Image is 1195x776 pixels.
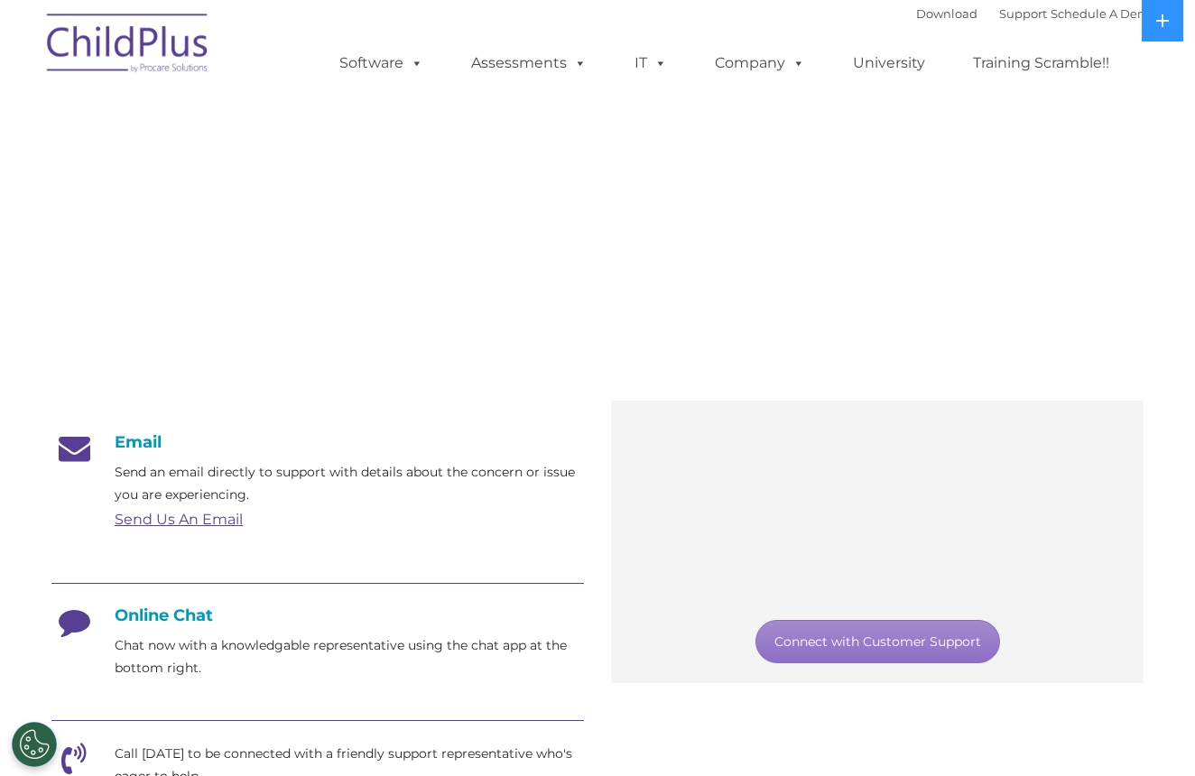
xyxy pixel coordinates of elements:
a: Training Scramble!! [955,45,1127,81]
img: ChildPlus by Procare Solutions [38,1,218,91]
p: Chat now with a knowledgable representative using the chat app at the bottom right. [115,634,584,679]
a: Support [999,6,1047,21]
h4: Online Chat [51,605,584,625]
p: Send an email directly to support with details about the concern or issue you are experiencing. [115,461,584,506]
a: Company [697,45,823,81]
font: | [916,6,1157,21]
a: University [835,45,943,81]
button: Cookies Settings [12,722,57,767]
a: Download [916,6,977,21]
a: Connect with Customer Support [755,620,1000,663]
a: Schedule A Demo [1051,6,1157,21]
a: IT [616,45,685,81]
a: Assessments [453,45,605,81]
a: Software [321,45,441,81]
h4: Email [51,432,584,452]
a: Send Us An Email [115,511,243,528]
